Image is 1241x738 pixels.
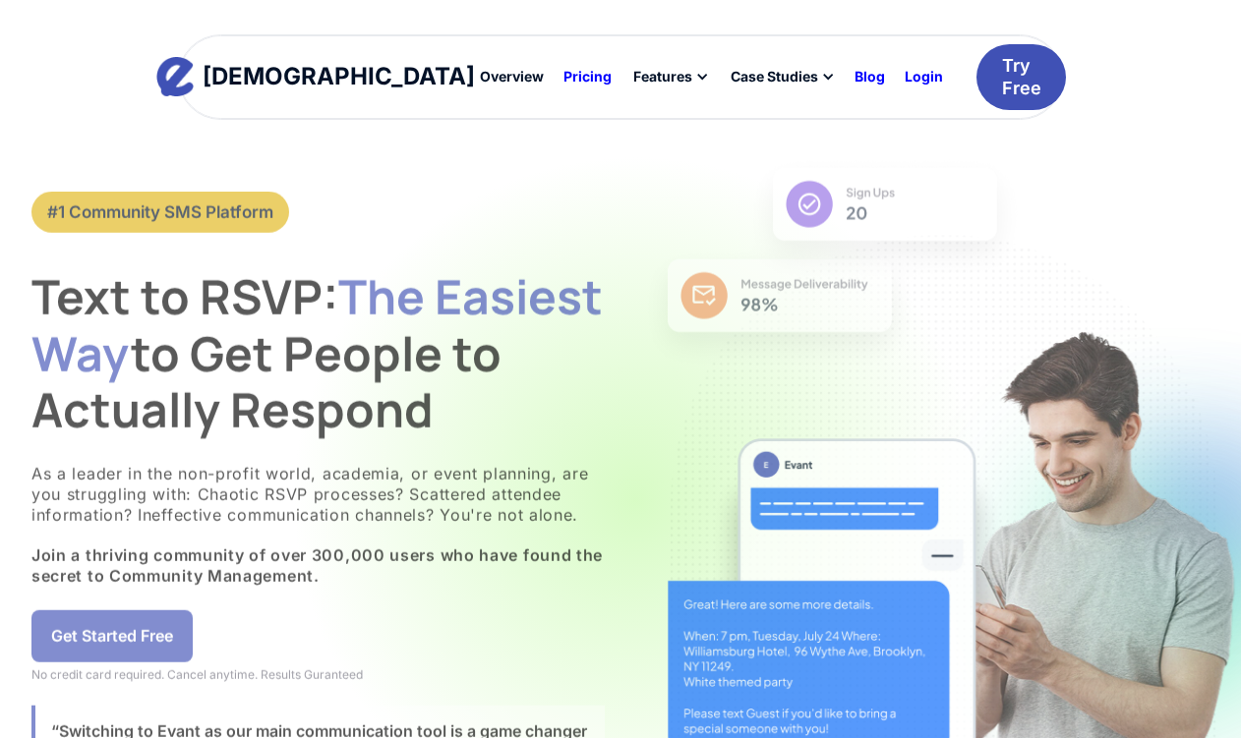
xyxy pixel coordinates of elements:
div: Features [621,60,719,93]
div: Pricing [563,70,612,84]
a: Blog [845,60,895,93]
strong: Join a thriving community of over 300,000 users who have found the secret to Community Management. [31,545,603,586]
a: Try Free [976,44,1066,110]
a: Login [895,60,953,93]
span: The Easiest Way [31,264,603,385]
div: Overview [480,70,544,84]
div: Case Studies [719,60,845,93]
div: No credit card required. Cancel anytime. Results Guranteed [31,666,605,682]
div: Try Free [1002,54,1041,100]
div: Features [633,70,692,84]
div: Blog [855,70,885,84]
a: Get Started Free [31,610,193,662]
div: #1 Community SMS Platform [47,201,273,223]
a: Pricing [554,60,621,93]
div: Case Studies [731,70,818,84]
a: Overview [470,60,554,93]
div: [DEMOGRAPHIC_DATA] [203,65,475,88]
a: home [175,57,457,96]
a: #1 Community SMS Platform [31,192,289,233]
p: As a leader in the non-profit world, academia, or event planning, are you struggling with: Chaoti... [31,464,605,587]
div: Login [905,70,943,84]
h1: Text to RSVP: to Get People to Actually Respond [31,268,605,438]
